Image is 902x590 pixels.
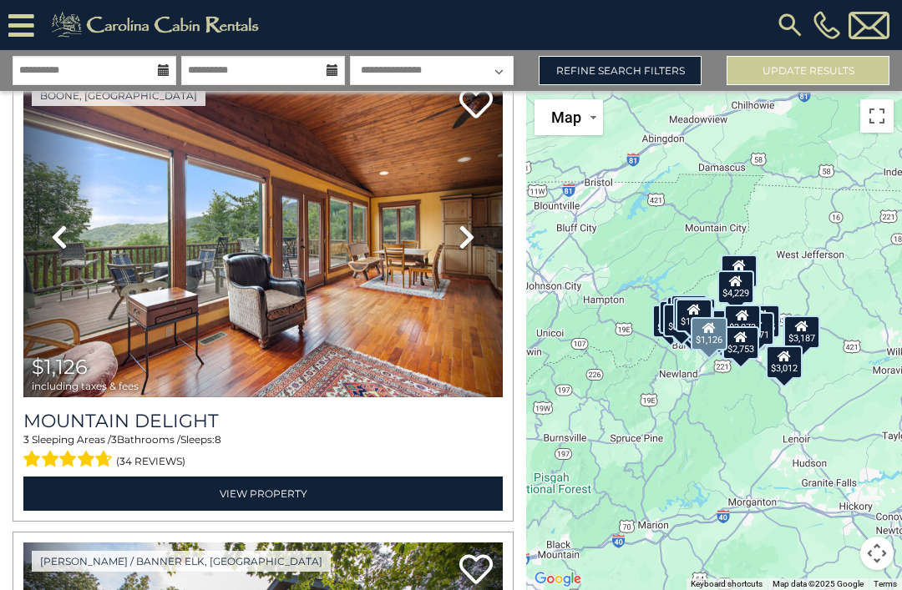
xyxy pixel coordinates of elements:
div: $1,713 [676,299,712,332]
div: $3,012 [766,345,803,379]
div: $2,104 [673,297,710,330]
div: $4,229 [717,270,754,304]
button: Change map style [535,99,603,135]
img: Google [530,568,585,590]
div: $2,253 [652,305,689,338]
div: $2,753 [722,326,759,360]
span: including taxes & fees [32,381,139,391]
a: Mountain Delight [23,410,503,432]
a: Refine Search Filters [539,56,702,85]
div: $1,965 [743,305,780,338]
span: 3 [111,433,117,446]
button: Update Results [727,56,889,85]
button: Map camera controls [860,537,894,570]
span: Map [551,108,581,126]
div: $1,126 [691,317,727,350]
span: 8 [215,433,221,446]
div: $2,073 [724,305,761,338]
span: (34 reviews) [116,451,185,472]
img: thumbnail_163275482.jpeg [23,77,503,398]
div: $2,323 [663,304,700,337]
a: [PHONE_NUMBER] [809,11,844,39]
a: Open this area in Google Maps (opens a new window) [530,568,585,590]
a: View Property [23,477,503,511]
div: $2,211 [721,255,758,288]
a: Boone, [GEOGRAPHIC_DATA] [32,85,205,106]
a: Add to favorites [459,552,493,588]
span: Map data ©2025 Google [773,579,864,588]
span: $1,126 [32,355,88,379]
img: search-regular.svg [775,10,805,40]
button: Keyboard shortcuts [691,578,763,590]
div: Sleeping Areas / Bathrooms / Sleeps: [23,432,503,472]
div: $2,959 [671,295,707,328]
a: Terms (opens in new tab) [874,579,897,588]
a: [PERSON_NAME] / Banner Elk, [GEOGRAPHIC_DATA] [32,551,331,572]
span: 3 [23,433,29,446]
img: Khaki-logo.png [43,8,273,42]
button: Toggle fullscreen view [860,99,894,133]
a: Add to favorites [459,87,493,123]
div: $3,158 [659,300,696,334]
div: $3,187 [783,315,820,349]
